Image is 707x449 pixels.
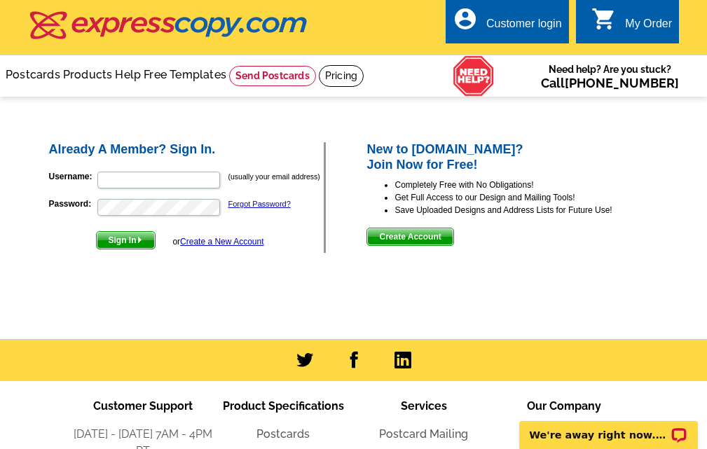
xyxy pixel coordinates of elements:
[625,18,672,37] div: My Order
[97,232,155,249] span: Sign In
[379,427,468,441] a: Postcard Mailing
[180,237,263,247] a: Create a New Account
[453,6,478,32] i: account_circle
[486,18,562,37] div: Customer login
[137,237,143,243] img: button-next-arrow-white.png
[541,62,679,90] span: Need help? Are you stuck?
[256,427,310,441] a: Postcards
[366,228,453,246] button: Create Account
[510,405,707,449] iframe: LiveChat chat widget
[591,6,617,32] i: shopping_cart
[49,198,96,210] label: Password:
[228,172,320,181] small: (usually your email address)
[96,231,156,249] button: Sign In
[453,15,562,33] a: account_circle Customer login
[93,399,193,413] span: Customer Support
[172,235,263,248] div: or
[401,399,447,413] span: Services
[527,399,601,413] span: Our Company
[541,76,679,90] span: Call
[367,228,453,245] span: Create Account
[49,170,96,183] label: Username:
[6,68,60,81] a: Postcards
[565,76,679,90] a: [PHONE_NUMBER]
[453,55,495,97] img: help
[228,200,291,208] a: Forgot Password?
[49,142,324,158] h2: Already A Member? Sign In.
[115,68,141,81] a: Help
[394,191,660,204] li: Get Full Access to our Design and Mailing Tools!
[144,68,226,81] a: Free Templates
[394,204,660,216] li: Save Uploaded Designs and Address Lists for Future Use!
[366,142,660,172] h2: New to [DOMAIN_NAME]? Join Now for Free!
[63,68,113,81] a: Products
[591,15,672,33] a: shopping_cart My Order
[394,179,660,191] li: Completely Free with No Obligations!
[223,399,344,413] span: Product Specifications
